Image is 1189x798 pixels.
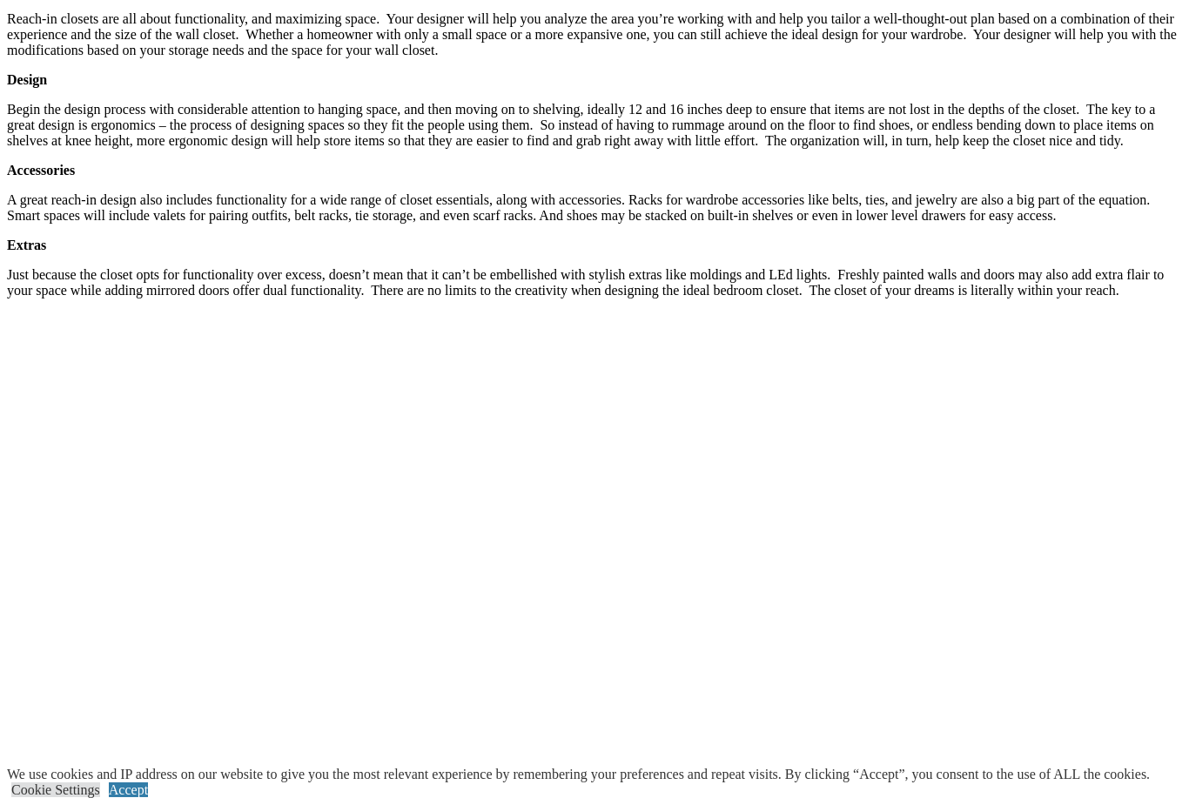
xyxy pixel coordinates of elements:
div: We use cookies and IP address on our website to give you the most relevant experience by remember... [7,767,1150,782]
p: Just because the closet opts for functionality over excess, doesn’t mean that it can’t be embelli... [7,267,1182,298]
strong: Extras [7,238,46,252]
strong: Design [7,72,47,87]
p: A great reach-in design also includes functionality for a wide range of closet essentials, along ... [7,192,1182,224]
strong: Accessories [7,163,75,178]
a: Cookie Settings [11,782,100,797]
a: Accept [109,782,148,797]
p: Begin the design process with considerable attention to hanging space, and then moving on to shel... [7,102,1182,149]
p: Reach-in closets are all about functionality, and maximizing space. Your designer will help you a... [7,11,1182,58]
